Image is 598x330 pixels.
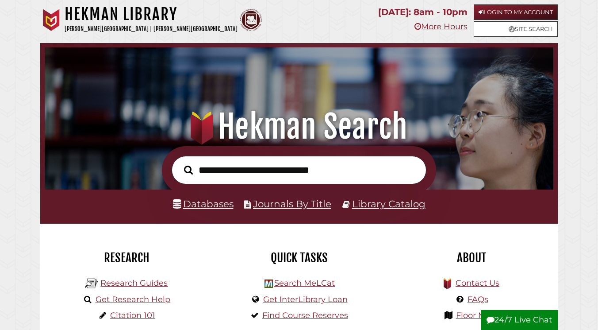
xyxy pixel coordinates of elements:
a: Floor Maps [456,311,500,320]
p: [DATE]: 8am - 10pm [378,4,468,20]
a: Databases [173,198,234,210]
a: Search MeLCat [274,278,335,288]
h2: Research [47,250,206,265]
h1: Hekman Library [65,4,238,24]
img: Calvin Theological Seminary [240,9,262,31]
img: Hekman Library Logo [264,280,273,288]
a: Research Guides [100,278,168,288]
h2: Quick Tasks [219,250,379,265]
img: Calvin University [40,9,62,31]
p: [PERSON_NAME][GEOGRAPHIC_DATA] | [PERSON_NAME][GEOGRAPHIC_DATA] [65,24,238,34]
h1: Hekman Search [54,107,544,146]
button: Search [180,163,197,177]
a: Login to My Account [474,4,558,20]
a: Get Research Help [96,295,170,304]
a: Citation 101 [110,311,155,320]
a: Site Search [474,21,558,37]
i: Search [184,165,193,175]
a: FAQs [468,295,488,304]
a: Contact Us [456,278,499,288]
a: More Hours [414,22,468,31]
a: Get InterLibrary Loan [263,295,348,304]
img: Hekman Library Logo [85,277,98,290]
a: Find Course Reserves [262,311,348,320]
a: Library Catalog [352,198,425,210]
a: Journals By Title [253,198,331,210]
h2: About [392,250,551,265]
